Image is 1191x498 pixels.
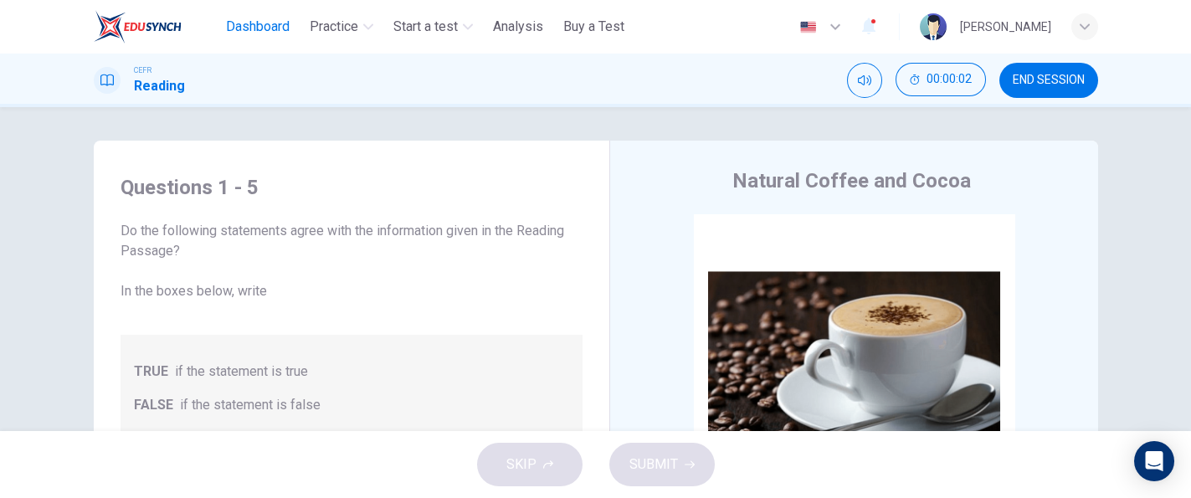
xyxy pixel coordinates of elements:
span: END SESSION [1013,74,1085,87]
span: TRUE [134,362,168,382]
span: if the statement is true [175,362,308,382]
span: 00:00:02 [927,73,972,86]
img: en [798,21,819,33]
img: Profile picture [920,13,947,40]
button: Practice [303,12,380,42]
span: Buy a Test [563,17,624,37]
div: Open Intercom Messenger [1134,441,1174,481]
div: [PERSON_NAME] [960,17,1051,37]
span: Dashboard [226,17,290,37]
button: 00:00:02 [896,63,986,96]
span: Start a test [393,17,458,37]
span: NOT GIVEN [134,429,203,449]
span: CEFR [134,64,151,76]
div: Mute [847,63,882,98]
span: if the information is not given in the passage [209,429,470,449]
a: ELTC logo [94,10,220,44]
button: Start a test [387,12,480,42]
span: Do the following statements agree with the information given in the Reading Passage? In the boxes... [121,221,583,301]
button: Dashboard [219,12,296,42]
button: END SESSION [999,63,1098,98]
img: ELTC logo [94,10,182,44]
span: Analysis [493,17,543,37]
button: Buy a Test [557,12,631,42]
h1: Reading [134,76,185,96]
span: Practice [310,17,358,37]
span: FALSE [134,395,173,415]
h4: Natural Coffee and Cocoa [732,167,971,194]
div: Hide [896,63,986,98]
h4: Questions 1 - 5 [121,174,583,201]
span: if the statement is false [180,395,321,415]
button: Analysis [486,12,550,42]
